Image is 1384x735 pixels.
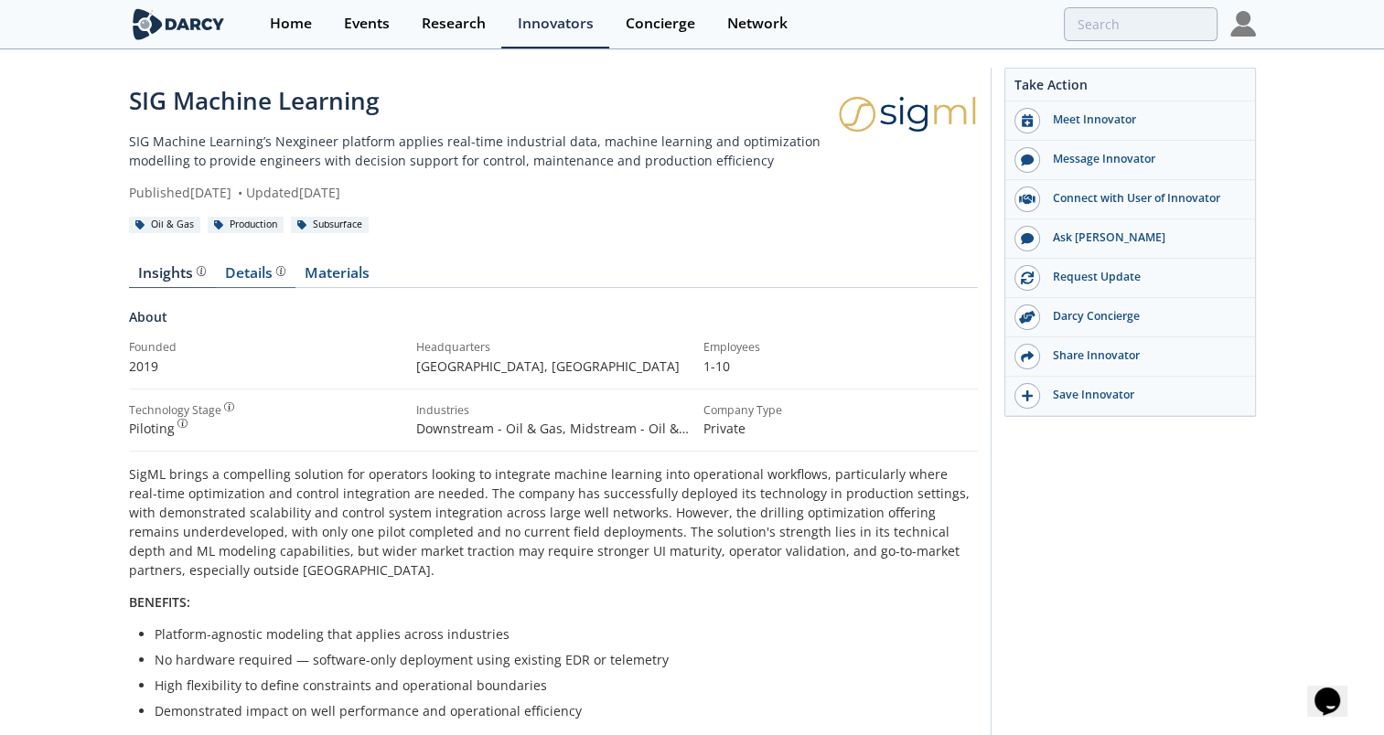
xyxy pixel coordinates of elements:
[129,266,216,288] a: Insights
[129,464,978,580] p: SigML brings a compelling solution for operators looking to integrate machine learning into opera...
[1307,662,1366,717] iframe: chat widget
[703,402,978,419] div: Company Type
[129,132,839,170] p: SIG Machine Learning’s Nexgineer platform applies real-time industrial data, machine learning and...
[138,266,206,281] div: Insights
[155,624,965,644] li: Platform-agnostic modeling that applies across industries
[155,701,965,720] li: Demonstrated impact on well performance and operational efficiency
[416,339,691,356] div: Headquarters
[295,266,380,288] a: Materials
[208,217,284,233] div: Production
[270,16,312,31] div: Home
[1230,11,1256,37] img: Profile
[224,402,234,412] img: information.svg
[216,266,295,288] a: Details
[416,357,691,376] p: [GEOGRAPHIC_DATA] , [GEOGRAPHIC_DATA]
[1040,112,1245,128] div: Meet Innovator
[344,16,390,31] div: Events
[1064,7,1218,41] input: Advanced Search
[129,8,229,40] img: logo-wide.svg
[129,402,221,419] div: Technology Stage
[703,339,978,356] div: Employees
[1040,151,1245,167] div: Message Innovator
[276,266,286,276] img: information.svg
[416,402,691,419] div: Industries
[626,16,695,31] div: Concierge
[416,420,689,456] span: Downstream - Oil & Gas, Midstream - Oil & Gas
[703,420,746,437] span: Private
[197,266,207,276] img: information.svg
[129,83,839,119] div: SIG Machine Learning
[1040,229,1245,246] div: Ask [PERSON_NAME]
[155,676,965,695] li: High flexibility to define constraints and operational boundaries
[177,419,188,429] img: information.svg
[518,16,594,31] div: Innovators
[155,650,965,669] li: No hardware required — software-only deployment using existing EDR or telemetry
[727,16,788,31] div: Network
[1040,347,1245,364] div: Share Innovator
[129,217,201,233] div: Oil & Gas
[1040,387,1245,403] div: Save Innovator
[225,266,285,281] div: Details
[1040,269,1245,285] div: Request Update
[129,183,839,202] div: Published [DATE] Updated [DATE]
[129,357,403,376] p: 2019
[1040,308,1245,325] div: Darcy Concierge
[1005,75,1255,101] div: Take Action
[1040,190,1245,207] div: Connect with User of Innovator
[703,357,978,376] p: 1-10
[129,307,978,339] div: About
[1005,377,1255,416] button: Save Innovator
[129,419,403,438] div: Piloting
[235,184,246,201] span: •
[129,339,403,356] div: Founded
[291,217,370,233] div: Subsurface
[422,16,486,31] div: Research
[129,593,190,611] strong: BENEFITS:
